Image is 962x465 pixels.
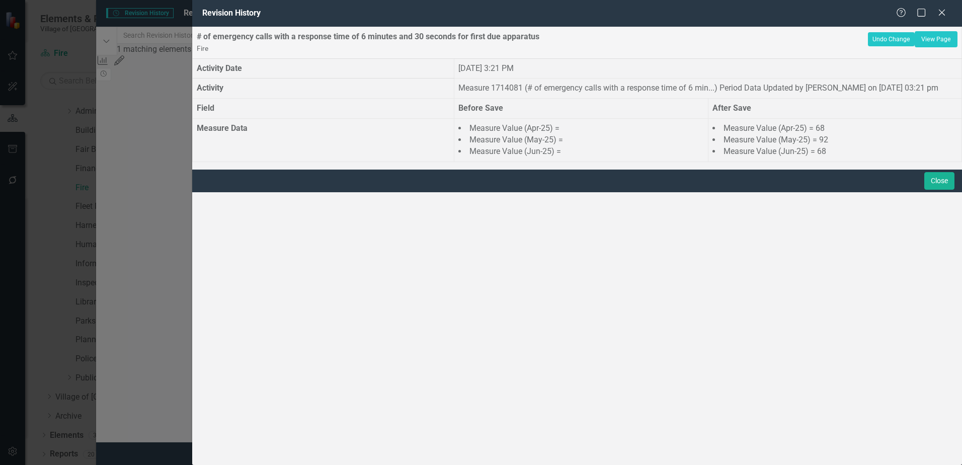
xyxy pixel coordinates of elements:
[193,99,454,119] th: Field
[712,123,957,134] li: Measure Value (Apr-25) = 68
[458,123,703,134] li: Measure Value (Apr-25) =
[915,31,957,47] a: View Page
[197,44,208,52] small: Fire
[712,134,957,146] li: Measure Value (May-25) = 92
[458,134,703,146] li: Measure Value (May-25) =
[458,146,703,158] li: Measure Value (Jun-25) =
[454,58,962,79] td: [DATE] 3:21 PM
[202,8,261,18] span: Revision History
[454,99,708,119] th: Before Save
[708,99,961,119] th: After Save
[712,146,957,158] li: Measure Value (Jun-25) = 68
[868,32,915,46] button: Undo Change
[193,79,454,99] th: Activity
[193,119,454,162] th: Measure Data
[924,172,954,190] button: Close
[193,58,454,79] th: Activity Date
[454,79,962,99] td: Measure 1714081 (# of emergency calls with a response time of 6 min...) Period Data Updated by [P...
[197,31,868,54] div: # of emergency calls with a response time of 6 minutes and 30 seconds for first due apparatus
